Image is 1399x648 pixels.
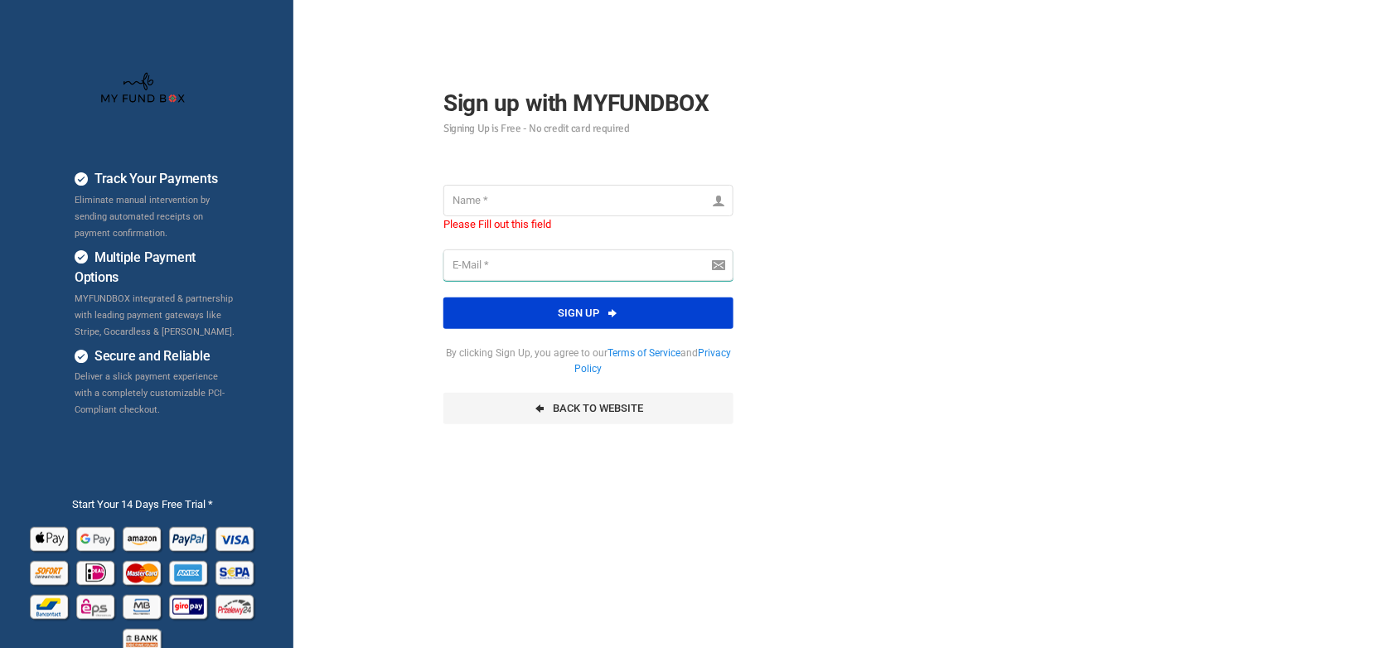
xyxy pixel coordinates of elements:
img: Paypal [167,521,211,555]
small: Signing Up is Free - No credit card required [443,123,733,134]
h2: Sign up with MYFUNDBOX [443,85,733,134]
span: By clicking Sign Up, you agree to our and [443,346,733,376]
input: E-Mail * [443,249,733,281]
span: Please Fill out this field [443,216,733,233]
a: Back To Website [443,393,733,424]
img: Google Pay [75,521,119,555]
img: american_express Pay [167,555,211,589]
span: Deliver a slick payment experience with a completely customizable PCI-Compliant checkout. [75,371,225,415]
img: p24 Pay [214,589,258,623]
a: Terms of Service [608,347,680,359]
img: Ideal Pay [75,555,119,589]
h4: Multiple Payment Options [75,248,235,288]
h4: Secure and Reliable [75,346,235,367]
img: Bancontact Pay [28,589,72,623]
img: Amazon [121,521,165,555]
img: giropay [167,589,211,623]
img: Mastercard Pay [121,555,165,589]
button: Sign up [443,297,733,329]
input: Name * [443,185,733,216]
img: whiteMFB.png [100,71,186,107]
img: Visa [214,521,258,555]
h4: Track Your Payments [75,169,235,190]
a: Privacy Policy [575,347,732,374]
img: mb Pay [121,589,165,623]
img: Sofort Pay [28,555,72,589]
img: sepa Pay [214,555,258,589]
img: Apple Pay [28,521,72,555]
span: MYFUNDBOX integrated & partnership with leading payment gateways like Stripe, Gocardless & [PERSO... [75,293,235,337]
span: Eliminate manual intervention by sending automated receipts on payment confirmation. [75,195,210,239]
img: EPS Pay [75,589,119,623]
